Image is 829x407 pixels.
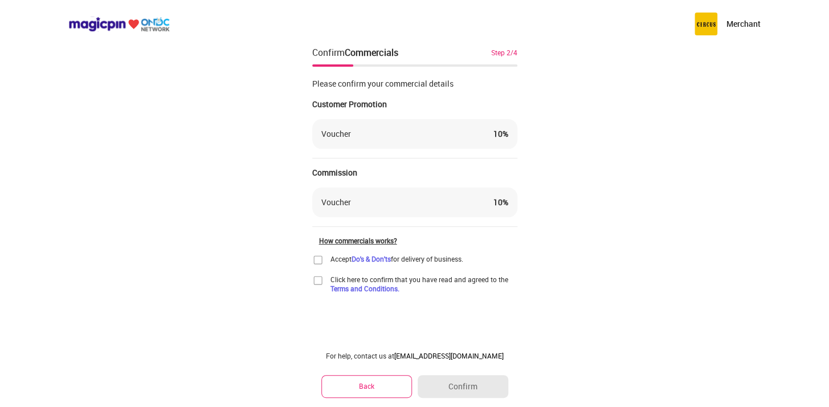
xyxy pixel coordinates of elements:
div: How commercials works? [319,236,517,245]
span: Click here to confirm that you have read and agreed to the [330,275,517,293]
div: Voucher [321,128,351,140]
div: 10 % [493,197,508,208]
div: Step 2/4 [491,47,517,58]
img: circus.b677b59b.png [695,13,717,35]
a: Terms and Conditions. [330,284,399,293]
div: Commission [312,167,517,178]
div: Accept for delivery of business. [330,254,463,263]
div: Please confirm your commercial details [312,78,517,89]
button: Back [321,375,413,397]
p: Merchant [726,18,761,30]
a: Do's & Don'ts [352,254,391,263]
div: Commercials [345,46,398,59]
div: Voucher [321,197,351,208]
img: home-delivery-unchecked-checkbox-icon.f10e6f61.svg [312,275,324,286]
div: Confirm [312,46,398,59]
div: Customer Promotion [312,99,517,110]
div: 10 % [493,128,508,140]
img: ondc-logo-new-small.8a59708e.svg [68,17,170,32]
img: home-delivery-unchecked-checkbox-icon.f10e6f61.svg [312,254,324,266]
button: Confirm [418,375,508,398]
a: [EMAIL_ADDRESS][DOMAIN_NAME] [394,351,504,360]
div: For help, contact us at [321,351,508,360]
